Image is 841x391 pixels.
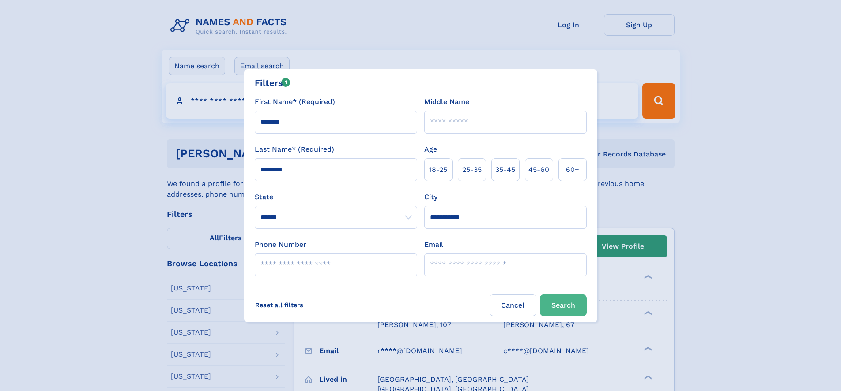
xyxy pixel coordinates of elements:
label: State [255,192,417,202]
label: First Name* (Required) [255,97,335,107]
label: Last Name* (Required) [255,144,334,155]
label: Middle Name [424,97,469,107]
label: Cancel [490,294,536,316]
button: Search [540,294,587,316]
span: 45‑60 [528,164,549,175]
div: Filters [255,76,290,89]
label: Email [424,239,443,250]
span: 60+ [566,164,579,175]
span: 25‑35 [462,164,482,175]
label: City [424,192,437,202]
label: Phone Number [255,239,306,250]
span: 18‑25 [429,164,447,175]
label: Reset all filters [249,294,309,316]
span: 35‑45 [495,164,515,175]
label: Age [424,144,437,155]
